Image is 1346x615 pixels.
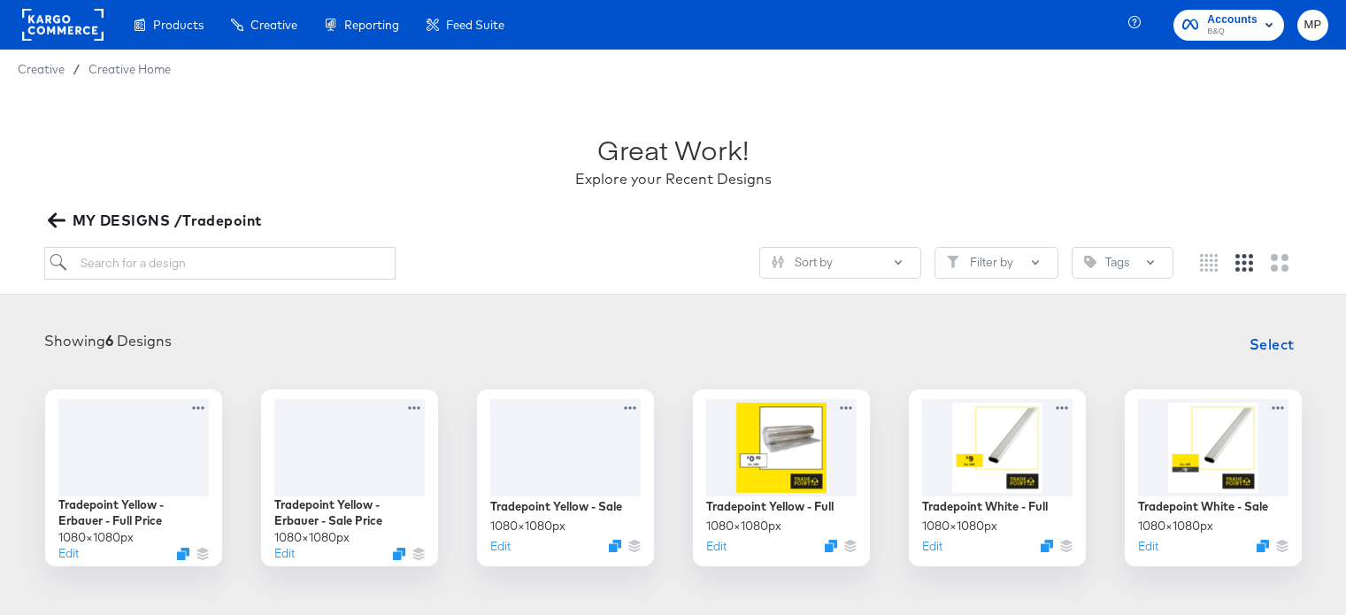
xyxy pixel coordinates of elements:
[706,538,727,555] button: Edit
[250,18,297,32] span: Creative
[58,545,79,562] button: Edit
[1271,254,1288,272] svg: Large grid
[922,538,942,555] button: Edit
[1257,540,1269,552] svg: Duplicate
[177,548,189,560] svg: Duplicate
[1138,538,1158,555] button: Edit
[825,540,837,552] svg: Duplicate
[58,529,134,546] div: 1080 × 1080 px
[922,498,1048,515] div: Tradepoint White - Full
[609,540,621,552] svg: Duplicate
[1200,254,1218,272] svg: Small grid
[44,208,268,233] button: MY DESIGNS /Tradepoint
[922,518,997,534] div: 1080 × 1080 px
[1173,10,1284,41] button: AccountsB&Q
[759,247,921,279] button: SlidersSort by
[274,529,350,546] div: 1080 × 1080 px
[58,496,209,529] div: Tradepoint Yellow - Erbauer - Full Price
[274,545,295,562] button: Edit
[1235,254,1253,272] svg: Medium grid
[51,208,261,233] span: MY DESIGNS /Tradepoint
[1084,256,1096,268] svg: Tag
[693,389,870,566] div: Tradepoint Yellow - Full1080×1080pxEditDuplicate
[274,496,425,529] div: Tradepoint Yellow - Erbauer - Sale Price
[18,62,65,76] span: Creative
[1207,11,1258,29] span: Accounts
[1125,389,1302,566] div: Tradepoint White - Sale1080×1080pxEditDuplicate
[1250,332,1295,357] span: Select
[45,389,222,566] div: Tradepoint Yellow - Erbauer - Full Price1080×1080pxEditDuplicate
[772,256,784,268] svg: Sliders
[935,247,1058,279] button: FilterFilter by
[105,332,113,350] strong: 6
[44,331,172,351] div: Showing Designs
[1138,518,1213,534] div: 1080 × 1080 px
[1072,247,1173,279] button: TagTags
[261,389,438,566] div: Tradepoint Yellow - Erbauer - Sale Price1080×1080pxEditDuplicate
[706,498,834,515] div: Tradepoint Yellow - Full
[1207,25,1258,39] span: B&Q
[1297,10,1328,41] button: MP
[575,169,772,189] div: Explore your Recent Designs
[1242,327,1302,362] button: Select
[909,389,1086,566] div: Tradepoint White - Full1080×1080pxEditDuplicate
[490,538,511,555] button: Edit
[44,247,395,280] input: Search for a design
[65,62,88,76] span: /
[490,518,565,534] div: 1080 × 1080 px
[477,389,654,566] div: Tradepoint Yellow - Sale1080×1080pxEditDuplicate
[1304,15,1321,35] span: MP
[1041,540,1053,552] svg: Duplicate
[153,18,204,32] span: Products
[490,498,622,515] div: Tradepoint Yellow - Sale
[393,548,405,560] svg: Duplicate
[446,18,504,32] span: Feed Suite
[88,62,171,76] a: Creative Home
[947,256,959,268] svg: Filter
[706,518,781,534] div: 1080 × 1080 px
[344,18,399,32] span: Reporting
[1138,498,1268,515] div: Tradepoint White - Sale
[597,131,749,169] div: Great Work!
